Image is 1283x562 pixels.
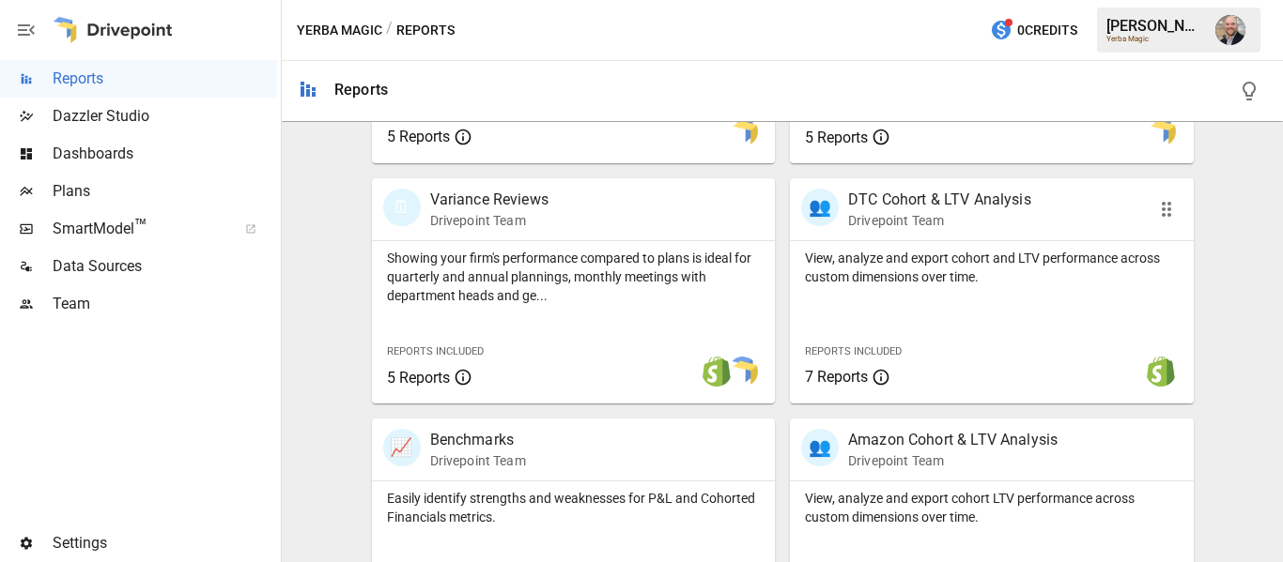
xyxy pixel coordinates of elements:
[430,451,526,470] p: Drivepoint Team
[801,189,839,226] div: 👥
[1215,15,1245,45] img: Dustin Jacobson
[1106,35,1204,43] div: Yerba Magic
[53,143,277,165] span: Dashboards
[430,211,549,230] p: Drivepoint Team
[848,211,1031,230] p: Drivepoint Team
[805,345,902,357] span: Reports Included
[386,19,393,42] div: /
[53,218,224,240] span: SmartModel
[848,189,1031,211] p: DTC Cohort & LTV Analysis
[805,368,868,386] span: 7 Reports
[387,249,761,305] p: Showing your firm's performance compared to plans is ideal for quarterly and annual plannings, mo...
[387,128,450,145] span: 5 Reports
[1017,19,1077,42] span: 0 Credits
[297,19,382,42] button: Yerba Magic
[387,489,761,526] p: Easily identify strengths and weaknesses for P&L and Cohorted Financials metrics.
[982,13,1085,48] button: 0Credits
[53,532,277,554] span: Settings
[1146,357,1176,387] img: shopify
[53,255,277,278] span: Data Sources
[702,357,732,387] img: shopify
[430,429,526,451] p: Benchmarks
[805,249,1179,286] p: View, analyze and export cohort and LTV performance across custom dimensions over time.
[334,81,388,99] div: Reports
[387,345,484,357] span: Reports Included
[1106,17,1204,35] div: [PERSON_NAME]
[134,215,147,238] span: ™
[53,68,277,90] span: Reports
[1146,116,1176,146] img: smart model
[805,129,868,146] span: 5 Reports
[848,451,1058,470] p: Drivepoint Team
[805,489,1179,526] p: View, analyze and export cohort LTV performance across custom dimensions over time.
[53,105,277,128] span: Dazzler Studio
[387,369,450,387] span: 5 Reports
[383,429,421,466] div: 📈
[1204,4,1257,56] button: Dustin Jacobson
[383,189,421,226] div: 🗓
[53,293,277,315] span: Team
[728,357,758,387] img: smart model
[430,189,549,211] p: Variance Reviews
[728,116,758,146] img: smart model
[801,429,839,466] div: 👥
[53,180,277,203] span: Plans
[848,429,1058,451] p: Amazon Cohort & LTV Analysis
